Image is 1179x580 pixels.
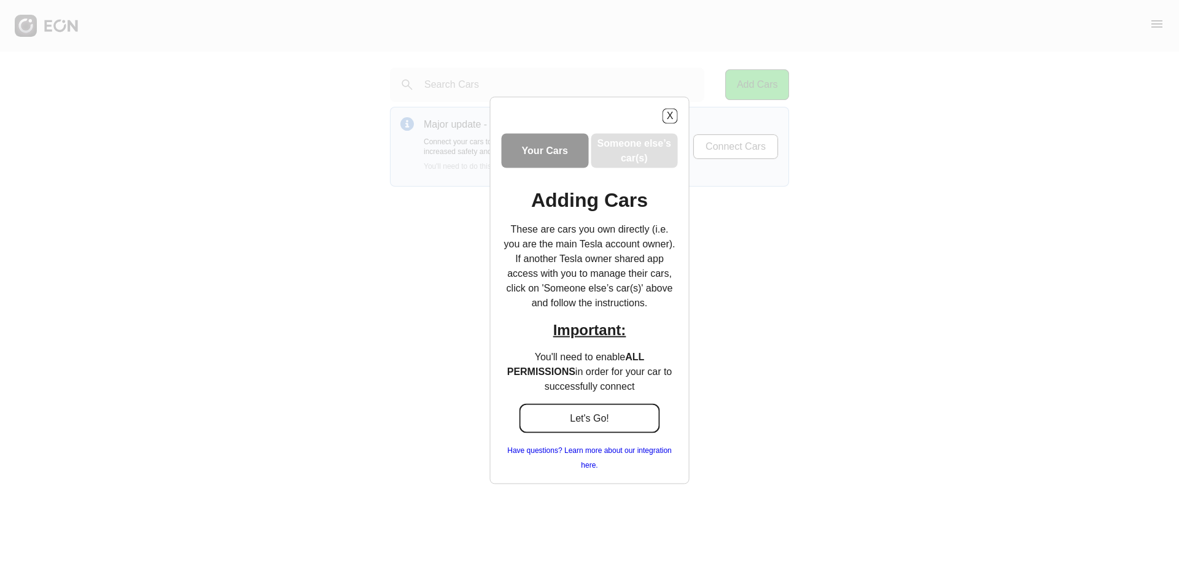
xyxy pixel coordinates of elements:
h1: Adding Cars [531,192,648,207]
h3: Someone else’s car(s) [593,136,675,165]
p: These are cars you own directly (i.e. you are the main Tesla account owner). If another Tesla own... [502,222,678,310]
b: ALL PERMISSIONS [507,351,645,376]
a: Have questions? Learn more about our integration here. [502,443,678,472]
p: You'll need to enable in order for your car to successfully connect [502,349,678,393]
h3: Your Cars [522,143,568,158]
button: Let's Go! [519,403,660,433]
h2: Important: [502,320,678,339]
button: X [663,108,678,123]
